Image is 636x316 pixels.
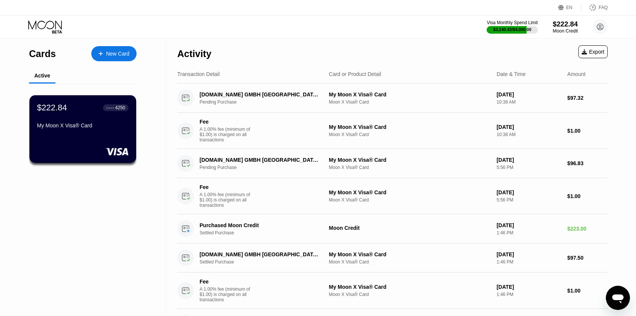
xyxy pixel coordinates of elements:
div: FeeA 1.00% fee (minimum of $1.00) is charged on all transactionsMy Moon X Visa® CardMoon X Visa® ... [177,113,608,149]
div: 10:38 AM [496,99,561,105]
div: A 1.00% fee (minimum of $1.00) is charged on all transactions [200,127,256,143]
div: FAQ [581,4,608,11]
div: Export [578,45,608,58]
div: Active [34,73,50,79]
div: My Moon X Visa® Card [329,189,491,195]
div: Settled Purchase [200,259,330,265]
div: Transaction Detail [177,71,220,77]
div: 4250 [115,105,125,110]
div: Fee [200,119,252,125]
div: Cards [29,48,56,59]
div: $222.84Moon Credit [553,20,578,34]
div: $97.32 [567,95,608,101]
div: My Moon X Visa® Card [329,251,491,257]
div: 1:46 PM [496,292,561,297]
div: New Card [106,51,129,57]
div: EN [558,4,581,11]
div: [DATE] [496,284,561,290]
div: $1.00 [567,288,608,294]
div: Amount [567,71,585,77]
div: Moon Credit [553,28,578,34]
div: Moon X Visa® Card [329,165,491,170]
div: $223.00 [567,226,608,232]
div: $1.00 [567,193,608,199]
div: [DATE] [496,91,561,98]
div: 1:46 PM [496,230,561,235]
div: Moon Credit [329,225,491,231]
div: [DATE] [496,222,561,228]
div: Moon X Visa® Card [329,197,491,203]
div: [DOMAIN_NAME] GMBH [GEOGRAPHIC_DATA] SAATPending PurchaseMy Moon X Visa® CardMoon X Visa® Card[DA... [177,149,608,178]
div: EN [566,5,573,10]
div: $222.84 [553,20,578,28]
div: Fee [200,184,252,190]
div: A 1.00% fee (minimum of $1.00) is charged on all transactions [200,192,256,208]
div: $97.50 [567,255,608,261]
div: My Moon X Visa® Card [329,157,491,163]
div: 5:56 PM [496,197,561,203]
div: [DATE] [496,251,561,257]
div: Moon X Visa® Card [329,292,491,297]
div: Card or Product Detail [329,71,381,77]
div: $3,140.42 / $4,000.00 [493,27,532,32]
div: FeeA 1.00% fee (minimum of $1.00) is charged on all transactionsMy Moon X Visa® CardMoon X Visa® ... [177,273,608,309]
div: $222.84● ● ● ●4250My Moon X Visa® Card [29,95,136,163]
div: Moon X Visa® Card [329,259,491,265]
div: [DOMAIN_NAME] GMBH [GEOGRAPHIC_DATA] SAAT [200,251,321,257]
div: $1.00 [567,128,608,134]
div: [DATE] [496,124,561,130]
div: Activity [177,48,211,59]
div: My Moon X Visa® Card [329,284,491,290]
div: FAQ [599,5,608,10]
iframe: Knop om het berichtenvenster te openen [606,286,630,310]
div: Visa Monthly Spend Limit [487,20,538,25]
div: 1:46 PM [496,259,561,265]
div: $96.83 [567,160,608,166]
div: Purchased Moon CreditSettled PurchaseMoon Credit[DATE]1:46 PM$223.00 [177,214,608,243]
div: 5:56 PM [496,165,561,170]
div: Visa Monthly Spend Limit$3,140.42/$4,000.00 [487,20,538,34]
div: Settled Purchase [200,230,330,235]
div: Purchased Moon Credit [200,222,321,228]
div: Pending Purchase [200,165,330,170]
div: 10:38 AM [496,132,561,137]
div: My Moon X Visa® Card [329,124,491,130]
div: My Moon X Visa® Card [329,91,491,98]
div: New Card [91,46,137,61]
div: Date & Time [496,71,525,77]
div: Moon X Visa® Card [329,99,491,105]
div: ● ● ● ● [106,107,114,109]
div: [DOMAIN_NAME] GMBH [GEOGRAPHIC_DATA] SAAT [200,91,321,98]
div: Export [582,49,604,55]
div: Pending Purchase [200,99,330,105]
div: Moon X Visa® Card [329,132,491,137]
div: $222.84 [37,103,67,113]
div: A 1.00% fee (minimum of $1.00) is charged on all transactions [200,287,256,302]
div: [DOMAIN_NAME] GMBH [GEOGRAPHIC_DATA] SAATPending PurchaseMy Moon X Visa® CardMoon X Visa® Card[DA... [177,84,608,113]
div: [DOMAIN_NAME] GMBH [GEOGRAPHIC_DATA] SAAT [200,157,321,163]
div: [DATE] [496,157,561,163]
div: Fee [200,279,252,285]
div: My Moon X Visa® Card [37,122,129,129]
div: FeeA 1.00% fee (minimum of $1.00) is charged on all transactionsMy Moon X Visa® CardMoon X Visa® ... [177,178,608,214]
div: [DATE] [496,189,561,195]
div: [DOMAIN_NAME] GMBH [GEOGRAPHIC_DATA] SAATSettled PurchaseMy Moon X Visa® CardMoon X Visa® Card[DA... [177,243,608,273]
